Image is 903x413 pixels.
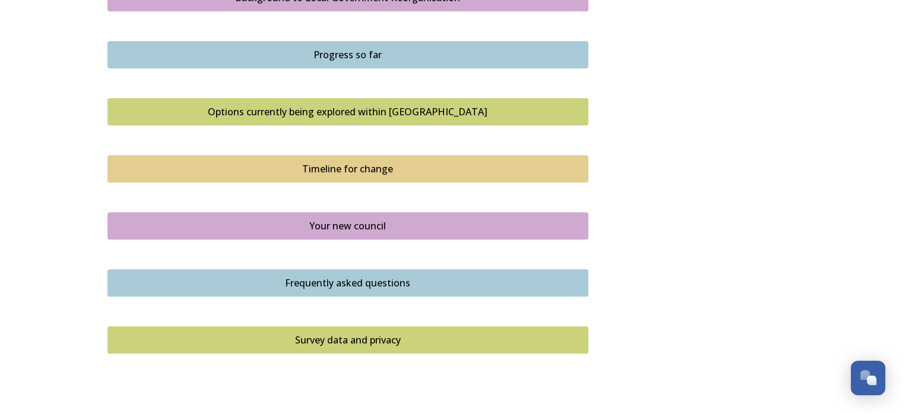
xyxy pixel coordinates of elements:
div: Options currently being explored within [GEOGRAPHIC_DATA] [114,105,582,119]
button: Frequently asked questions [107,269,588,297]
button: Open Chat [851,361,885,395]
div: Your new council [114,219,582,233]
button: Your new council [107,212,588,239]
button: Progress so far [107,41,588,68]
button: Timeline for change [107,155,588,182]
button: Survey data and privacy [107,326,588,354]
div: Timeline for change [114,162,582,176]
div: Frequently asked questions [114,276,582,290]
div: Progress so far [114,48,582,62]
div: Survey data and privacy [114,333,582,347]
button: Options currently being explored within West Sussex [107,98,588,125]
